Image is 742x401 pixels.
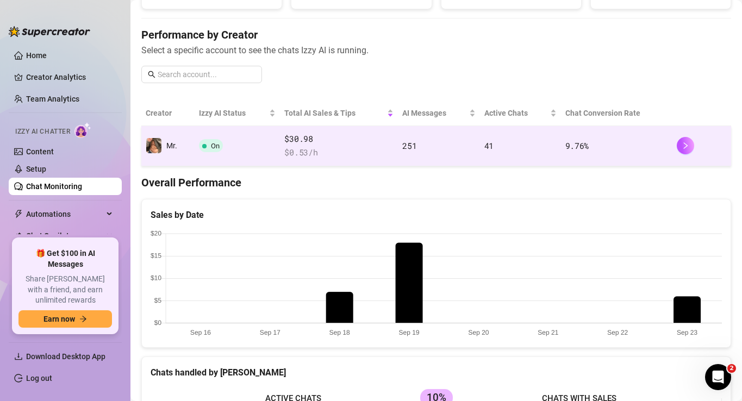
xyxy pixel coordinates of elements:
[18,274,112,306] span: Share [PERSON_NAME] with a friend, and earn unlimited rewards
[26,205,103,223] span: Automations
[9,26,90,37] img: logo-BBDzfeDw.svg
[43,315,75,323] span: Earn now
[398,101,479,126] th: AI Messages
[166,141,177,150] span: Mr.
[561,101,672,126] th: Chat Conversion Rate
[151,366,722,379] div: Chats handled by [PERSON_NAME]
[141,101,195,126] th: Creator
[26,352,105,361] span: Download Desktop App
[158,68,255,80] input: Search account...
[284,146,394,159] span: $ 0.53 /h
[677,137,694,154] button: right
[682,142,689,149] span: right
[26,95,79,103] a: Team Analytics
[26,68,113,86] a: Creator Analytics
[79,315,87,323] span: arrow-right
[26,51,47,60] a: Home
[18,248,112,270] span: 🎁 Get $100 in AI Messages
[480,101,561,126] th: Active Chats
[26,374,52,383] a: Log out
[26,147,54,156] a: Content
[727,364,736,373] span: 2
[14,232,21,240] img: Chat Copilot
[146,138,161,153] img: Mr.
[199,107,267,119] span: Izzy AI Status
[26,182,82,191] a: Chat Monitoring
[484,107,548,119] span: Active Chats
[705,364,731,390] iframe: Intercom live chat
[284,133,394,146] span: $30.98
[195,101,280,126] th: Izzy AI Status
[26,227,103,245] span: Chat Copilot
[402,107,466,119] span: AI Messages
[211,142,220,150] span: On
[141,27,731,42] h4: Performance by Creator
[284,107,385,119] span: Total AI Sales & Tips
[141,43,731,57] span: Select a specific account to see the chats Izzy AI is running.
[484,140,494,151] span: 41
[141,175,731,190] h4: Overall Performance
[402,140,416,151] span: 251
[18,310,112,328] button: Earn nowarrow-right
[148,71,155,78] span: search
[565,140,589,151] span: 9.76 %
[15,127,70,137] span: Izzy AI Chatter
[280,101,398,126] th: Total AI Sales & Tips
[26,165,46,173] a: Setup
[14,352,23,361] span: download
[74,122,91,138] img: AI Chatter
[14,210,23,218] span: thunderbolt
[151,208,722,222] div: Sales by Date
